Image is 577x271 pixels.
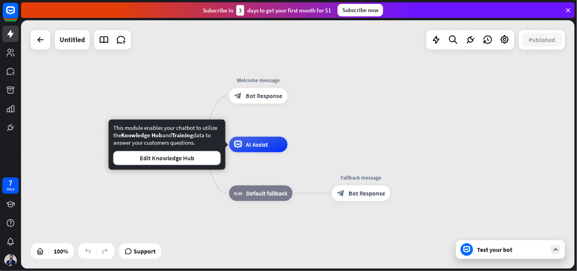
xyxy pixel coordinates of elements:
[337,190,345,197] i: block_bot_response
[113,151,221,165] button: Edit Knowledge Hub
[7,186,14,192] div: days
[246,190,287,197] span: Default fallback
[6,3,30,27] button: Open LiveChat chat widget
[2,177,19,194] a: 7 days
[338,4,383,16] div: Subscribe now
[113,124,221,165] div: This module enables your chatbot to utilize the and data to answer your customers questions.
[60,30,85,50] div: Untitled
[134,245,156,257] span: Support
[522,33,562,47] button: Published
[246,92,282,100] span: Bot Response
[477,246,547,253] div: Test your bot
[236,5,244,16] div: 3
[348,190,385,197] span: Bot Response
[172,131,193,139] span: Training
[326,174,396,182] div: Fallback message
[223,76,293,84] div: Welcome message
[121,131,162,139] span: Knowledge Hub
[9,179,12,186] div: 7
[203,5,331,16] div: Subscribe in days to get your first month for $1
[234,190,242,197] i: block_fallback
[246,141,268,149] span: AI Assist
[51,245,70,257] div: 100%
[234,92,242,100] i: block_bot_response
